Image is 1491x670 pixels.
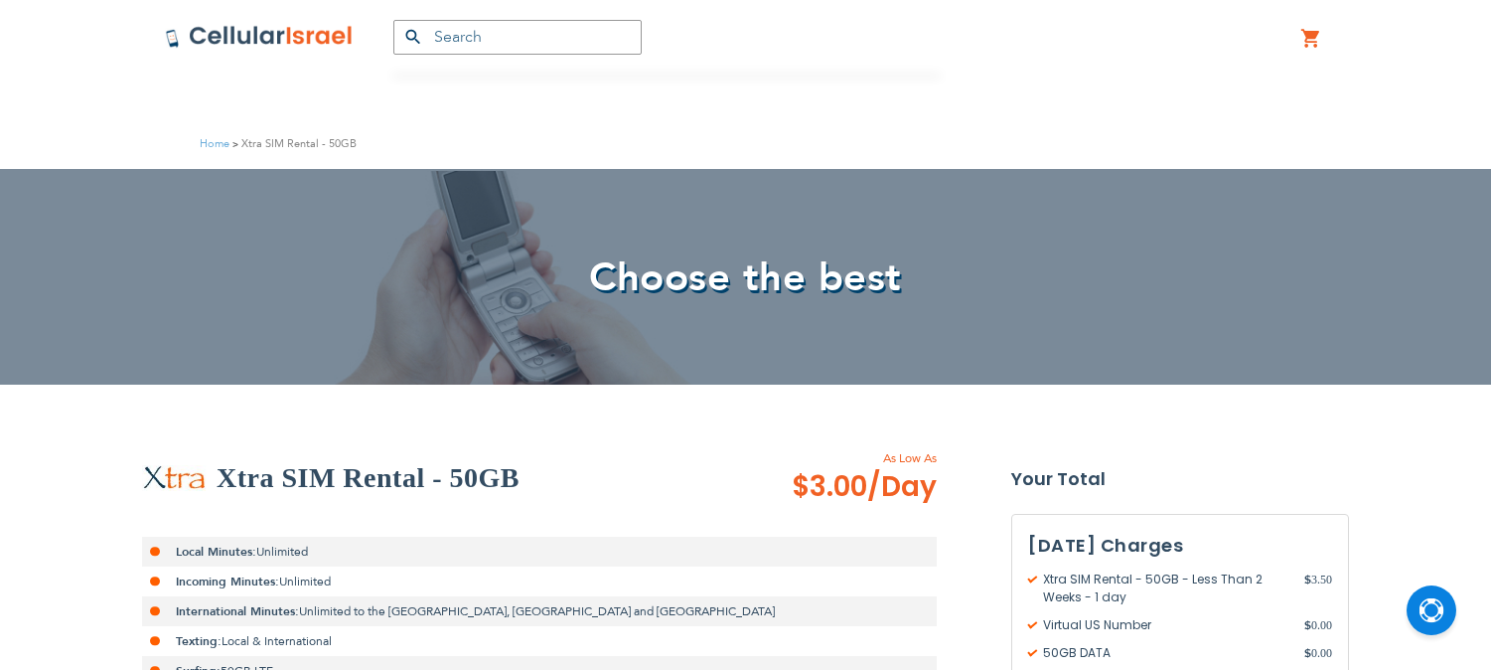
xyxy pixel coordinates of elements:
span: Virtual US Number [1028,616,1304,634]
img: Xtra SIM Rental - 50GB [142,465,207,491]
input: Search [393,20,642,55]
strong: Incoming Minutes: [176,574,279,589]
span: $ [1304,644,1311,662]
h3: [DATE] Charges [1028,531,1332,561]
span: $ [1304,571,1311,588]
strong: International Minutes: [176,603,299,619]
li: Unlimited to the [GEOGRAPHIC_DATA], [GEOGRAPHIC_DATA] and [GEOGRAPHIC_DATA] [142,596,937,626]
img: Cellular Israel Logo [165,25,354,49]
span: 0.00 [1304,616,1332,634]
li: Unlimited [142,537,937,567]
strong: Texting: [176,633,222,649]
span: Choose the best [589,251,902,305]
span: 0.00 [1304,644,1332,662]
li: Unlimited [142,567,937,596]
a: Home [200,136,229,151]
li: Local & International [142,626,937,656]
strong: Your Total [1011,464,1349,494]
li: Xtra SIM Rental - 50GB [229,134,357,153]
span: /Day [867,467,937,507]
strong: Local Minutes: [176,544,256,560]
span: Xtra SIM Rental - 50GB - Less Than 2 Weeks - 1 day [1028,571,1304,606]
span: 3.50 [1304,571,1332,606]
span: $ [1304,616,1311,634]
span: 50GB DATA [1028,644,1304,662]
span: $3.00 [792,467,937,507]
span: As Low As [738,449,937,467]
h2: Xtra SIM Rental - 50GB [217,458,520,498]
